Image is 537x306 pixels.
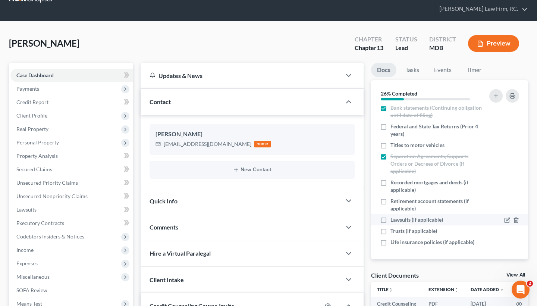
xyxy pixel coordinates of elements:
[156,130,349,139] div: [PERSON_NAME]
[16,99,48,105] span: Credit Report
[429,44,456,52] div: MDB
[390,179,483,194] span: Recorded mortgages and deeds (if applicable)
[454,288,459,292] i: unfold_more
[371,271,419,279] div: Client Documents
[428,287,459,292] a: Extensionunfold_more
[10,203,133,216] a: Lawsuits
[381,90,417,97] strong: 26% Completed
[500,288,504,292] i: expand_more
[390,238,474,246] span: Life insurance policies (if applicable)
[16,72,54,78] span: Case Dashboard
[512,281,530,299] iframe: Intercom live chat
[16,274,50,280] span: Miscellaneous
[164,140,251,148] div: [EMAIL_ADDRESS][DOMAIN_NAME]
[16,193,88,199] span: Unsecured Nonpriority Claims
[355,35,383,44] div: Chapter
[390,153,483,175] span: Separation Agreements, Supports Orders or Decrees of Divorce (if applicable)
[389,288,393,292] i: unfold_more
[377,287,393,292] a: Titleunfold_more
[390,123,483,138] span: Federal and State Tax Returns (Prior 4 years)
[10,149,133,163] a: Property Analysis
[16,206,37,213] span: Lawsuits
[16,220,64,226] span: Executory Contracts
[10,216,133,230] a: Executory Contracts
[390,227,437,235] span: Trusts (if applicable)
[355,44,383,52] div: Chapter
[16,179,78,186] span: Unsecured Priority Claims
[429,35,456,44] div: District
[468,35,519,52] button: Preview
[150,224,178,231] span: Comments
[428,63,458,77] a: Events
[16,233,84,240] span: Codebtors Insiders & Notices
[16,247,34,253] span: Income
[10,284,133,297] a: SOFA Review
[16,85,39,92] span: Payments
[395,44,417,52] div: Lead
[377,44,383,51] span: 13
[16,166,52,172] span: Secured Claims
[371,63,396,77] a: Docs
[395,35,417,44] div: Status
[10,190,133,203] a: Unsecured Nonpriority Claims
[16,153,58,159] span: Property Analysis
[254,141,271,147] div: home
[150,250,211,257] span: Hire a Virtual Paralegal
[390,216,443,224] span: Lawsuits (if applicable)
[461,63,487,77] a: Timer
[9,38,79,49] span: [PERSON_NAME]
[471,287,504,292] a: Date Added expand_more
[150,276,184,283] span: Client Intake
[506,272,525,278] a: View All
[150,197,178,204] span: Quick Info
[156,167,349,173] button: New Contact
[150,98,171,105] span: Contact
[390,197,483,212] span: Retirement account statements (if applicable)
[10,96,133,109] a: Credit Report
[390,141,445,149] span: Titles to motor vehicles
[527,281,533,287] span: 2
[16,139,59,146] span: Personal Property
[16,126,48,132] span: Real Property
[399,63,425,77] a: Tasks
[436,2,528,16] a: [PERSON_NAME] Law Firm, P.C.
[390,104,483,119] span: Bank statements (Continuing obligation until date of filing)
[16,112,47,119] span: Client Profile
[16,287,47,293] span: SOFA Review
[16,260,38,266] span: Expenses
[10,176,133,190] a: Unsecured Priority Claims
[150,72,332,79] div: Updates & News
[10,163,133,176] a: Secured Claims
[10,69,133,82] a: Case Dashboard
